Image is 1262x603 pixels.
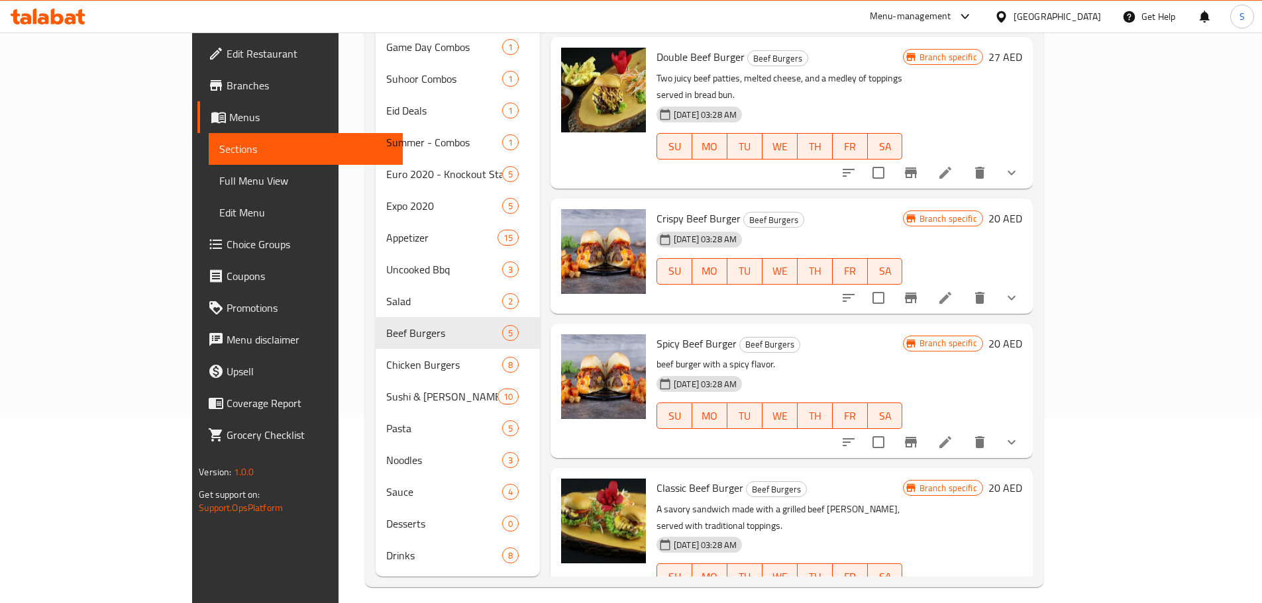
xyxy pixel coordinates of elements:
[668,378,742,391] span: [DATE] 03:28 AM
[502,71,519,87] div: items
[209,133,403,165] a: Sections
[386,134,502,150] div: Summer - Combos
[503,263,518,276] span: 3
[914,482,982,494] span: Branch specific
[386,230,498,246] span: Appetizer
[502,547,519,563] div: items
[503,41,518,54] span: 1
[698,137,722,156] span: MO
[727,402,762,429] button: TU
[386,420,502,436] span: Pasta
[798,133,833,160] button: TH
[698,567,722,586] span: MO
[868,258,903,285] button: SA
[1004,434,1020,450] svg: Show Choices
[798,402,833,429] button: TH
[833,563,868,590] button: FR
[865,284,892,312] span: Select to update
[662,261,687,281] span: SU
[376,476,540,508] div: Sauce4
[657,402,692,429] button: SU
[692,258,727,285] button: MO
[988,479,1022,497] h6: 20 AED
[964,282,996,314] button: delete
[376,190,540,222] div: Expo 20205
[376,381,540,412] div: Sushi & [PERSON_NAME]10
[376,254,540,285] div: Uncooked Bbq3
[503,168,518,181] span: 5
[386,325,502,341] div: Beef Burgers
[746,481,807,497] div: Beef Burgers
[386,484,502,500] span: Sauce
[386,389,498,404] span: Sushi & [PERSON_NAME]
[498,391,518,403] span: 10
[502,39,519,55] div: items
[733,567,757,586] span: TU
[937,434,953,450] a: Edit menu item
[657,334,737,353] span: Spicy Beef Burger
[657,209,741,228] span: Crispy Beef Burger
[199,499,283,516] a: Support.OpsPlatform
[803,567,827,586] span: TH
[376,222,540,254] div: Appetizer15
[209,197,403,228] a: Edit Menu
[865,428,892,456] span: Select to update
[503,73,518,85] span: 1
[234,463,254,481] span: 1.0.0
[914,212,982,225] span: Branch specific
[503,295,518,308] span: 2
[996,157,1027,189] button: show more
[657,478,743,498] span: Classic Beef Burger
[199,463,231,481] span: Version:
[914,337,982,349] span: Branch specific
[498,230,519,246] div: items
[833,426,865,458] button: sort-choices
[692,402,727,429] button: MO
[197,387,403,419] a: Coverage Report
[227,300,392,316] span: Promotions
[657,501,903,534] p: A savory sandwich made with a grilled beef [PERSON_NAME], served with traditional toppings.
[502,103,519,118] div: items
[803,261,827,281] span: TH
[873,567,898,586] span: SA
[197,419,403,451] a: Grocery Checklist
[1239,9,1245,24] span: S
[833,282,865,314] button: sort-choices
[657,356,903,373] p: beef burger with a spicy flavor.
[502,198,519,214] div: items
[803,406,827,426] span: TH
[937,290,953,306] a: Edit menu item
[964,426,996,458] button: delete
[386,39,502,55] span: Game Day Combos
[698,261,722,281] span: MO
[762,133,798,160] button: WE
[895,282,927,314] button: Branch-specific-item
[503,136,518,149] span: 1
[227,268,392,284] span: Coupons
[668,539,742,551] span: [DATE] 03:28 AM
[376,158,540,190] div: Euro 2020 - Knockout Stages5
[727,133,762,160] button: TU
[199,486,260,503] span: Get support on:
[386,261,502,277] div: Uncooked Bbq
[386,293,502,309] span: Salad
[739,337,800,353] div: Beef Burgers
[798,258,833,285] button: TH
[502,134,519,150] div: items
[873,261,898,281] span: SA
[197,260,403,292] a: Coupons
[895,426,927,458] button: Branch-specific-item
[833,258,868,285] button: FR
[197,292,403,324] a: Promotions
[733,406,757,426] span: TU
[386,547,502,563] div: Drinks
[376,539,540,571] div: Drinks8
[503,359,518,371] span: 8
[988,334,1022,353] h6: 20 AED
[502,420,519,436] div: items
[386,357,502,373] div: Chicken Burgers
[502,261,519,277] div: items
[988,209,1022,228] h6: 20 AED
[868,402,903,429] button: SA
